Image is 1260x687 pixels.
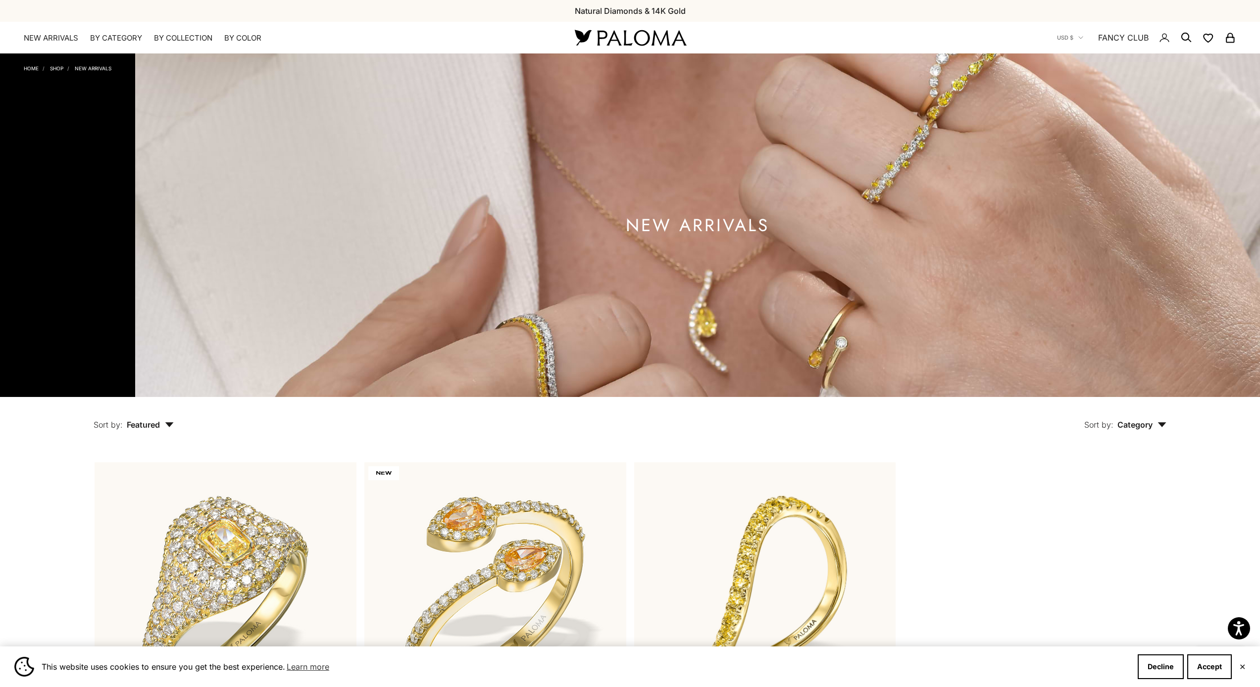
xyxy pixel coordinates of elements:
span: NEW [368,466,399,480]
button: Decline [1138,654,1184,679]
h1: NEW ARRIVALS [626,219,769,232]
span: Sort by: [1084,420,1113,430]
nav: Secondary navigation [1057,22,1236,53]
button: Close [1239,664,1246,670]
button: Sort by: Featured [71,397,197,439]
nav: Breadcrumb [24,63,111,71]
summary: By Collection [154,33,212,43]
button: USD $ [1057,33,1083,42]
a: FANCY CLUB [1098,31,1149,44]
a: NEW ARRIVALS [24,33,78,43]
a: NEW ARRIVALS [75,65,111,71]
nav: Primary navigation [24,33,551,43]
span: Sort by: [94,420,123,430]
summary: By Category [90,33,142,43]
a: Learn more [285,659,331,674]
summary: By Color [224,33,261,43]
span: This website uses cookies to ensure you get the best experience. [42,659,1130,674]
p: Natural Diamonds & 14K Gold [575,4,686,17]
a: Shop [50,65,63,71]
img: Cookie banner [14,657,34,677]
span: Category [1117,420,1166,430]
a: Home [24,65,39,71]
span: USD $ [1057,33,1073,42]
button: Sort by: Category [1061,397,1189,439]
span: Featured [127,420,174,430]
button: Accept [1187,654,1232,679]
